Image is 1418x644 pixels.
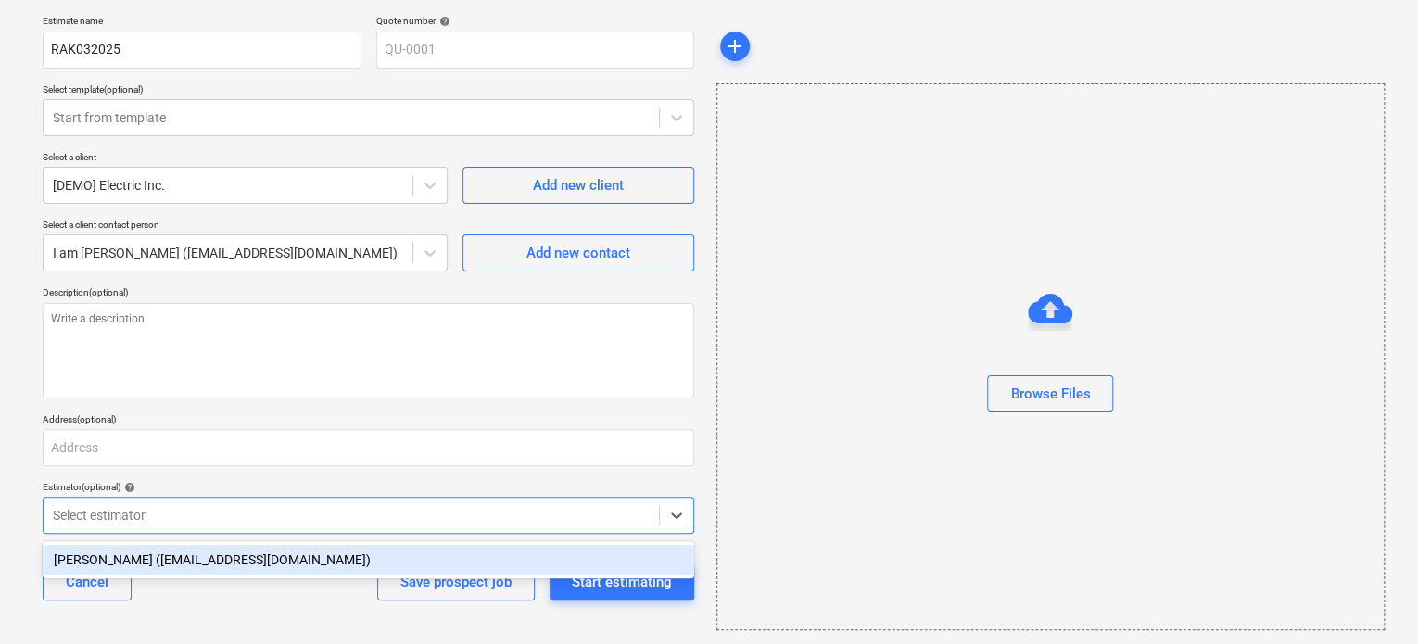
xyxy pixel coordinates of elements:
[376,15,695,27] div: Quote number
[120,482,135,493] span: help
[436,16,450,27] span: help
[400,570,512,594] div: Save prospect job
[550,563,694,600] button: Start estimating
[987,375,1113,412] button: Browse Files
[43,32,361,69] input: Estimate name
[43,151,448,163] div: Select a client
[43,219,448,231] div: Select a client contact person
[462,167,694,204] button: Add new client
[716,83,1385,630] div: Browse Files
[66,570,108,594] div: Cancel
[43,545,694,575] div: Mahmoud Nabil (mnabil@orioncc.com)
[43,429,694,466] input: Address
[377,563,535,600] button: Save prospect job
[43,413,694,425] div: Address (optional)
[43,545,694,575] div: [PERSON_NAME] ([EMAIL_ADDRESS][DOMAIN_NAME])
[572,570,672,594] div: Start estimating
[43,83,694,95] div: Select template (optional)
[724,35,746,57] span: add
[533,173,624,197] div: Add new client
[43,286,694,298] div: Description (optional)
[462,234,694,271] button: Add new contact
[43,481,694,493] div: Estimator (optional)
[526,241,630,265] div: Add new contact
[43,15,361,31] p: Estimate name
[1010,382,1090,406] div: Browse Files
[43,563,132,600] button: Cancel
